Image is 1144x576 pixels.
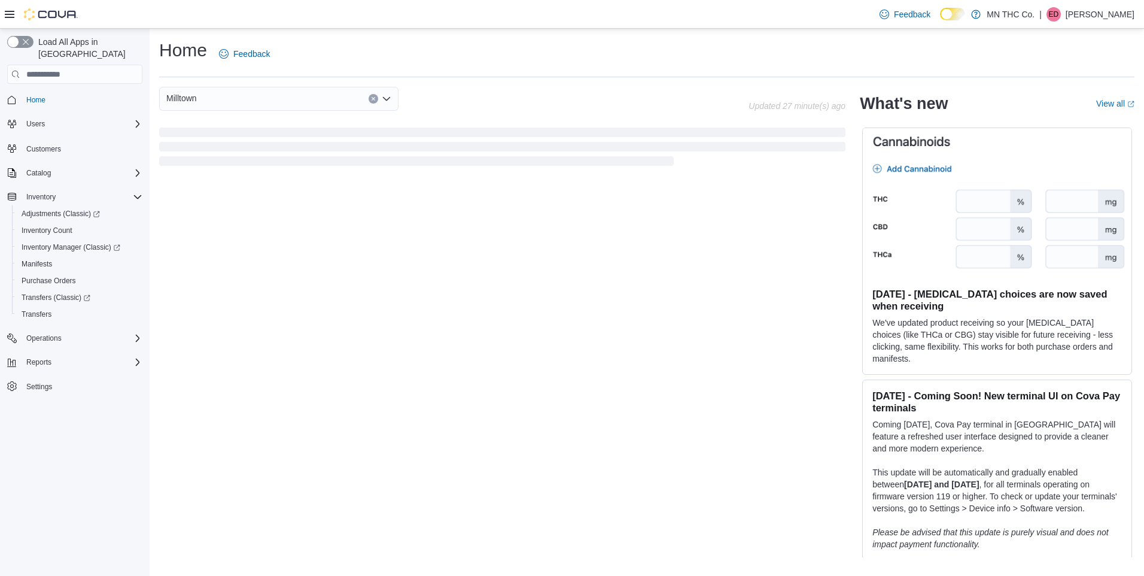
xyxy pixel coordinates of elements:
span: Inventory Count [22,226,72,235]
img: Cova [24,8,78,20]
p: Coming [DATE], Cova Pay terminal in [GEOGRAPHIC_DATA] will feature a refreshed user interface des... [872,419,1122,454]
span: Loading [159,130,845,168]
span: Inventory Manager (Classic) [22,242,120,252]
span: Inventory [26,192,56,202]
a: Feedback [214,42,275,66]
em: Please be advised that this update is purely visual and does not impact payment functionality. [872,528,1109,549]
a: Transfers (Classic) [17,290,95,305]
a: Settings [22,380,57,394]
span: Settings [22,379,142,394]
a: Manifests [17,257,57,271]
div: Emma Docken [1046,7,1061,22]
span: Users [26,119,45,129]
span: Catalog [26,168,51,178]
button: Users [22,117,50,131]
a: Inventory Manager (Classic) [12,239,147,256]
nav: Complex example [7,86,142,426]
span: Customers [26,144,61,154]
a: Transfers (Classic) [12,289,147,306]
p: Updated 27 minute(s) ago [749,101,845,111]
span: Transfers [17,307,142,322]
h3: [DATE] - Coming Soon! New terminal UI on Cova Pay terminals [872,390,1122,414]
button: Purchase Orders [12,272,147,289]
button: Users [2,116,147,132]
span: Manifests [22,259,52,269]
button: Home [2,91,147,108]
span: Users [22,117,142,131]
h2: What's new [860,94,948,113]
input: Dark Mode [940,8,965,20]
span: Settings [26,382,52,392]
span: Milltown [166,91,197,105]
span: Reports [26,357,51,367]
button: Clear input [369,94,378,104]
span: Customers [22,141,142,156]
span: Inventory Count [17,223,142,238]
span: Home [22,92,142,107]
a: Inventory Count [17,223,77,238]
button: Catalog [22,166,56,180]
button: Inventory [2,189,147,205]
button: Manifests [12,256,147,272]
span: Inventory Manager (Classic) [17,240,142,254]
span: Dark Mode [940,20,941,21]
button: Reports [2,354,147,371]
button: Inventory [22,190,60,204]
span: Operations [26,334,62,343]
span: Feedback [233,48,270,60]
a: Feedback [875,2,935,26]
span: Operations [22,331,142,345]
p: This update will be automatically and gradually enabled between , for all terminals operating on ... [872,466,1122,514]
span: Transfers (Classic) [22,293,90,302]
button: Settings [2,378,147,395]
button: Open list of options [382,94,391,104]
a: View allExternal link [1096,99,1134,108]
button: Catalog [2,165,147,181]
p: | [1039,7,1042,22]
h3: [DATE] - [MEDICAL_DATA] choices are now saved when receiving [872,288,1122,312]
span: Inventory [22,190,142,204]
button: Reports [22,355,56,369]
span: Home [26,95,45,105]
span: ED [1049,7,1059,22]
a: Purchase Orders [17,274,81,288]
a: Transfers [17,307,56,322]
span: Transfers (Classic) [17,290,142,305]
a: Adjustments (Classic) [17,207,105,221]
a: Adjustments (Classic) [12,205,147,222]
span: Load All Apps in [GEOGRAPHIC_DATA] [34,36,142,60]
p: We've updated product receiving so your [MEDICAL_DATA] choices (like THCa or CBG) stay visible fo... [872,317,1122,365]
button: Operations [22,331,66,345]
button: Inventory Count [12,222,147,239]
a: Inventory Manager (Classic) [17,240,125,254]
p: [PERSON_NAME] [1066,7,1134,22]
button: Transfers [12,306,147,323]
h1: Home [159,38,207,62]
svg: External link [1127,101,1134,108]
p: MN THC Co. [987,7,1035,22]
span: Adjustments (Classic) [17,207,142,221]
button: Operations [2,330,147,347]
span: Catalog [22,166,142,180]
a: Home [22,93,50,107]
span: Reports [22,355,142,369]
button: Customers [2,140,147,157]
span: Feedback [894,8,930,20]
strong: [DATE] and [DATE] [904,480,979,489]
span: Manifests [17,257,142,271]
span: Transfers [22,310,51,319]
span: Purchase Orders [22,276,76,286]
a: Customers [22,142,66,156]
span: Purchase Orders [17,274,142,288]
span: Adjustments (Classic) [22,209,100,219]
